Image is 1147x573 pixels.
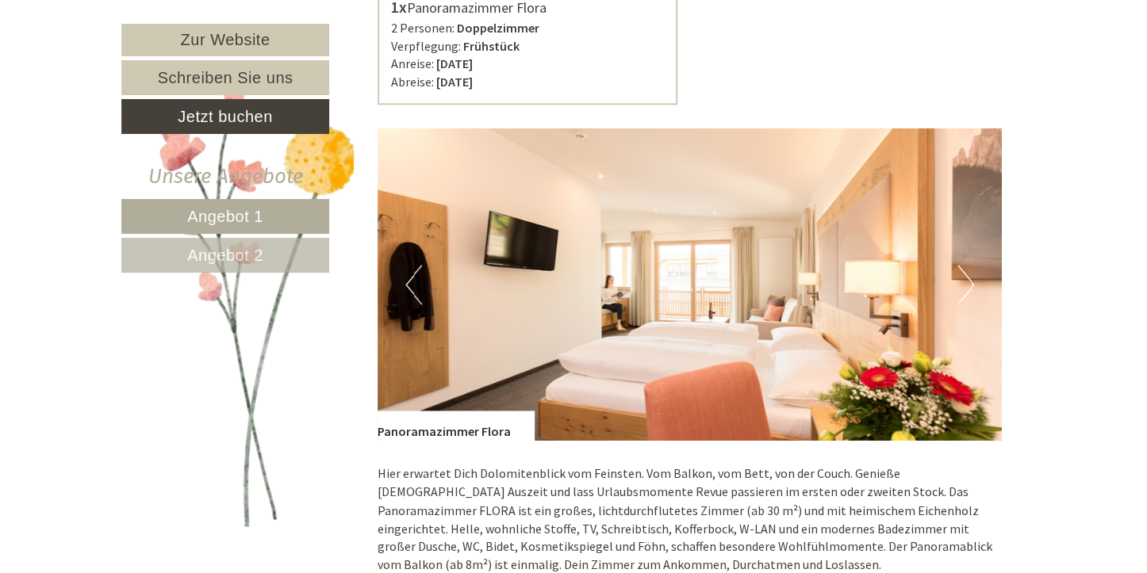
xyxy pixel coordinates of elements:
[187,246,263,264] span: Angebot 2
[957,265,974,304] button: Next
[463,38,520,54] b: Frühstück
[121,24,329,56] a: Zur Website
[391,20,455,36] small: 2 Personen:
[378,128,1003,441] img: image
[187,208,263,225] span: Angebot 1
[457,20,539,36] b: Doppelzimmer
[391,55,434,71] small: Anreise:
[121,60,329,95] a: Schreiben Sie uns
[121,99,329,134] a: Jetzt buchen
[405,265,422,304] button: Previous
[378,464,1003,573] p: Hier erwartet Dich Dolomitenblick vom Feinsten. Vom Balkon, vom Bett, von der Couch. Genieße [DEM...
[391,38,461,54] small: Verpflegung:
[121,162,329,191] div: Unsere Angebote
[436,74,473,90] b: [DATE]
[436,55,473,71] b: [DATE]
[378,411,535,441] div: Panoramazimmer Flora
[391,74,434,90] small: Abreise:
